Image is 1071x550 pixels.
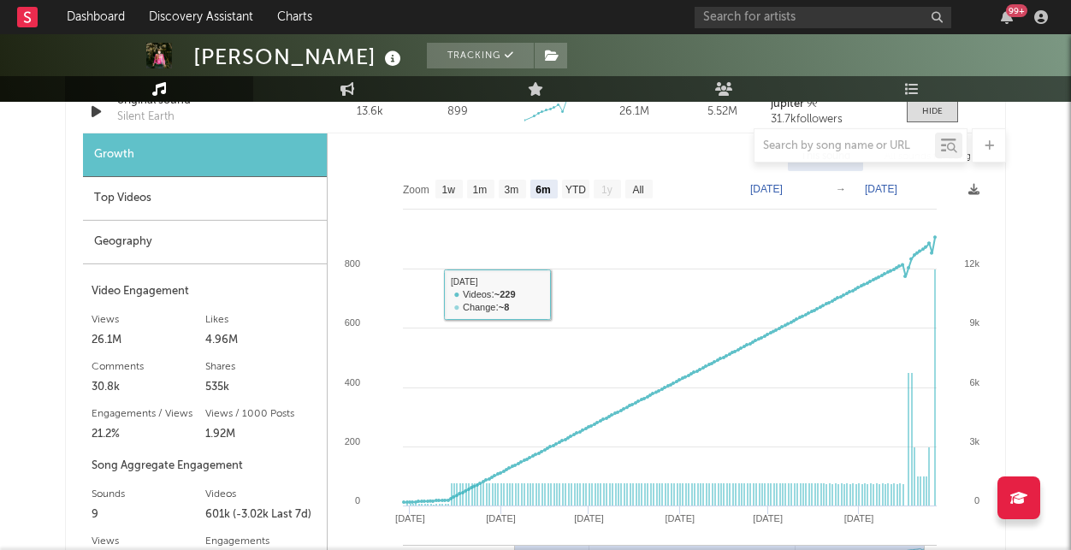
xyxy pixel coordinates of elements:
[595,103,674,121] div: 26.1M
[345,258,360,269] text: 800
[964,258,979,269] text: 12k
[442,184,456,196] text: 1w
[92,330,205,351] div: 26.1M
[974,495,979,506] text: 0
[330,103,410,121] div: 13.6k
[355,495,360,506] text: 0
[205,357,319,377] div: Shares
[486,513,516,523] text: [DATE]
[771,98,890,110] a: jupiter ୨୧
[844,513,874,523] text: [DATE]
[205,505,319,525] div: 601k (-3.02k Last 7d)
[447,103,468,121] div: 899
[83,221,327,264] div: Geography
[753,513,783,523] text: [DATE]
[1006,4,1027,17] div: 99 +
[205,330,319,351] div: 4.96M
[969,377,979,387] text: 6k
[695,7,951,28] input: Search for artists
[345,377,360,387] text: 400
[683,103,762,121] div: 5.52M
[205,310,319,330] div: Likes
[205,377,319,398] div: 535k
[205,484,319,505] div: Videos
[771,114,890,126] div: 31.7k followers
[403,184,429,196] text: Zoom
[92,456,318,476] div: Song Aggregate Engagement
[193,43,405,71] div: [PERSON_NAME]
[771,98,818,109] strong: jupiter ୨୧
[969,436,979,447] text: 3k
[969,317,979,328] text: 9k
[92,424,205,445] div: 21.2%
[345,317,360,328] text: 600
[1001,10,1013,24] button: 99+
[754,139,935,153] input: Search by song name or URL
[505,184,519,196] text: 3m
[632,184,643,196] text: All
[750,183,783,195] text: [DATE]
[345,436,360,447] text: 200
[665,513,695,523] text: [DATE]
[205,424,319,445] div: 1.92M
[92,484,205,505] div: Sounds
[565,184,586,196] text: YTD
[836,183,846,195] text: →
[92,377,205,398] div: 30.8k
[865,183,897,195] text: [DATE]
[427,43,534,68] button: Tracking
[83,177,327,221] div: Top Videos
[601,184,612,196] text: 1y
[395,513,425,523] text: [DATE]
[92,281,318,302] div: Video Engagement
[205,404,319,424] div: Views / 1000 Posts
[117,109,175,126] div: Silent Earth
[92,404,205,424] div: Engagements / Views
[574,513,604,523] text: [DATE]
[92,357,205,377] div: Comments
[92,310,205,330] div: Views
[92,505,205,525] div: 9
[535,184,550,196] text: 6m
[473,184,488,196] text: 1m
